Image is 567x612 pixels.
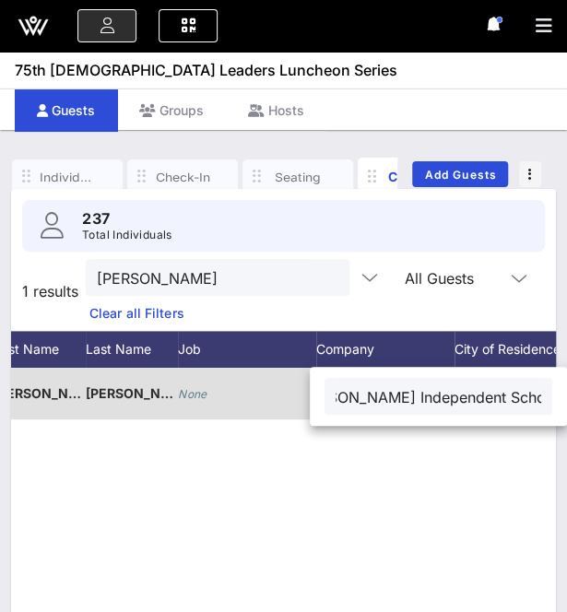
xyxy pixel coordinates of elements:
[155,168,210,185] div: Check-In
[270,168,325,185] div: Seating
[424,168,497,182] span: Add Guests
[82,207,172,229] p: 237
[40,168,95,185] div: Individuals
[89,303,184,324] a: Clear all Filters
[86,385,195,401] span: [PERSON_NAME]
[22,280,78,302] span: 1 results
[86,331,178,368] div: Last Name
[226,89,326,131] div: Hosts
[178,387,207,401] i: None
[405,270,474,287] div: All Guests
[15,89,117,131] div: Guests
[316,331,455,368] div: Company
[178,331,316,368] div: Job
[15,59,397,81] span: 75th [DEMOGRAPHIC_DATA] Leaders Luncheon Series
[394,259,541,296] div: All Guests
[82,226,172,244] p: Total Individuals
[412,161,508,187] button: Add Guests
[117,89,226,131] div: Groups
[385,167,441,186] div: Custom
